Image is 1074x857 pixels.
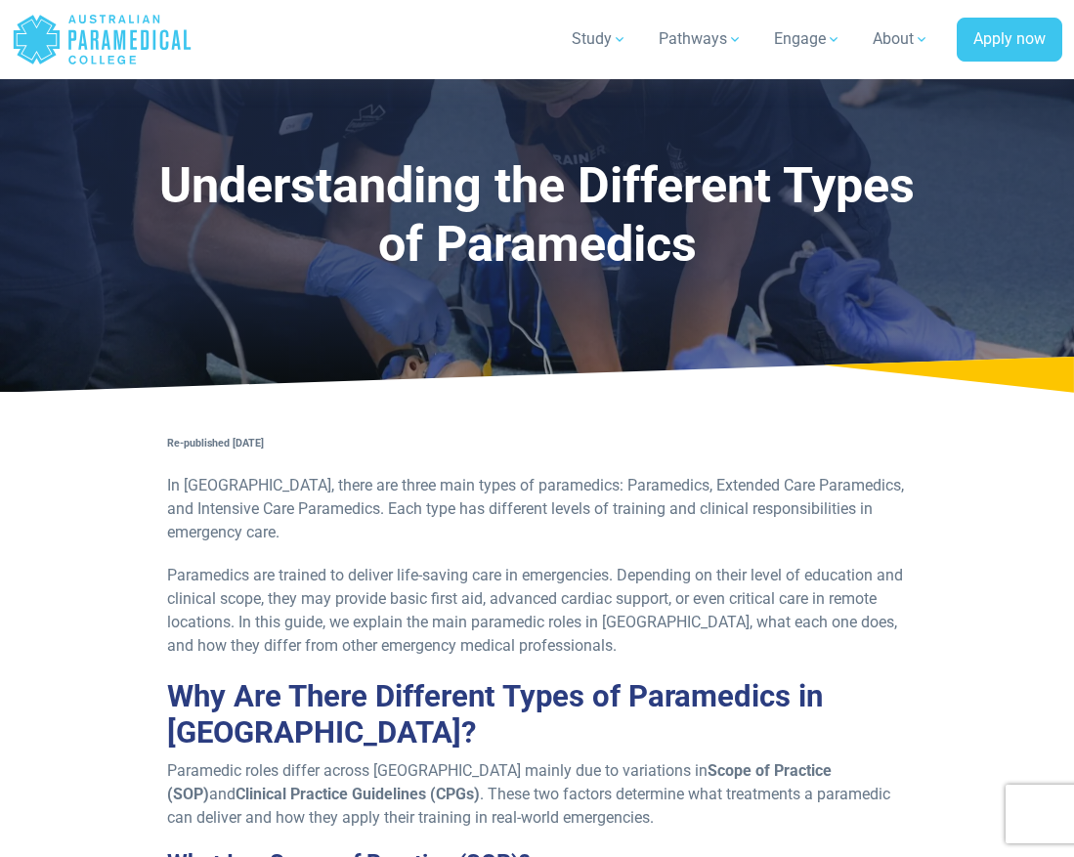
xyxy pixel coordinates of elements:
[762,12,853,66] a: Engage
[167,474,907,544] p: In [GEOGRAPHIC_DATA], there are three main types of paramedics: Paramedics, Extended Care Paramed...
[167,564,907,658] p: Paramedics are trained to deliver life-saving care in emergencies. Depending on their level of ed...
[957,18,1062,63] a: Apply now
[167,761,832,803] strong: Scope of Practice (SOP)
[861,12,941,66] a: About
[647,12,754,66] a: Pathways
[167,678,907,751] h2: Why Are There Different Types of Paramedics in [GEOGRAPHIC_DATA]?
[167,437,264,450] strong: Re-published [DATE]
[560,12,639,66] a: Study
[236,785,480,803] strong: Clinical Practice Guidelines (CPGs)
[12,8,193,71] a: Australian Paramedical College
[143,156,930,275] h1: Understanding the Different Types of Paramedics
[167,759,907,830] p: Paramedic roles differ across [GEOGRAPHIC_DATA] mainly due to variations in and . These two facto...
